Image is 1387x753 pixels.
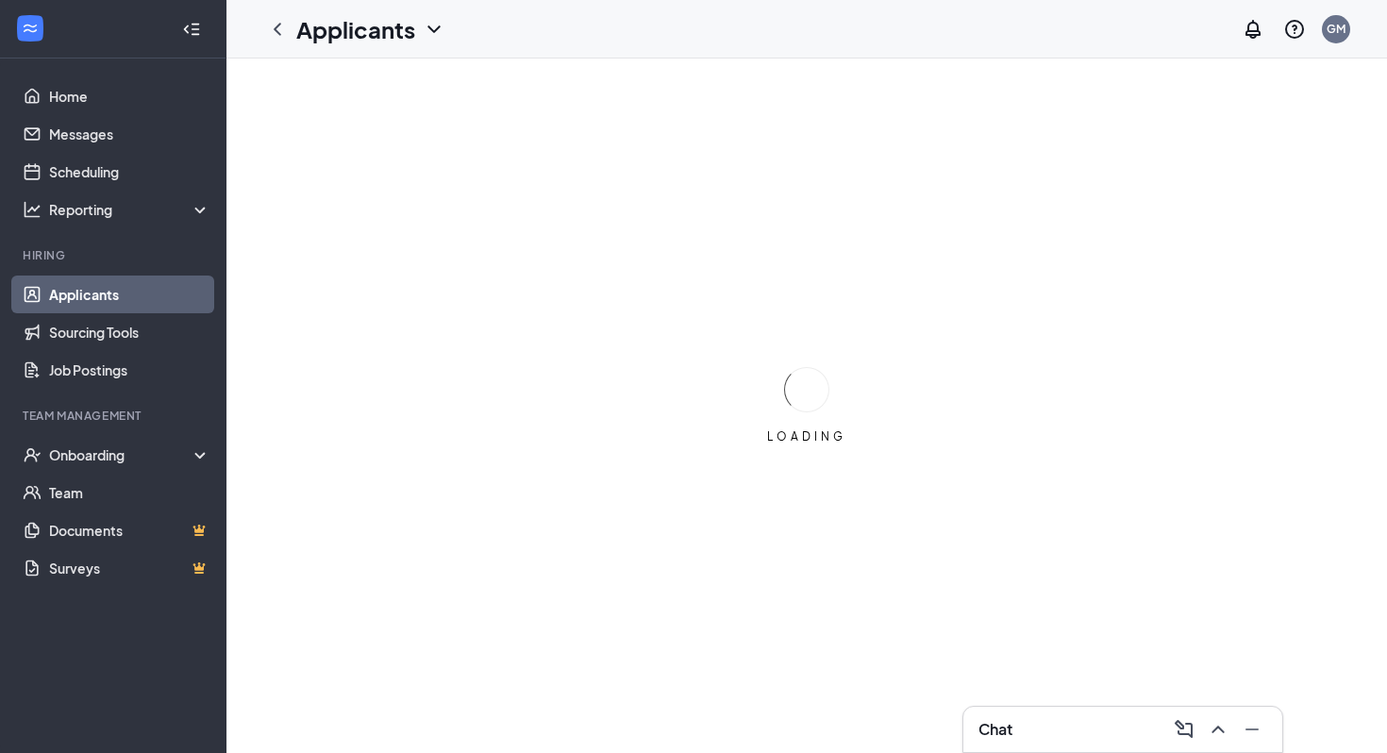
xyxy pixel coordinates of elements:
[49,445,194,464] div: Onboarding
[760,428,854,444] div: LOADING
[49,153,210,191] a: Scheduling
[1241,718,1263,741] svg: Minimize
[1203,714,1233,745] button: ChevronUp
[1242,18,1264,41] svg: Notifications
[49,313,210,351] a: Sourcing Tools
[49,200,211,219] div: Reporting
[49,474,210,511] a: Team
[49,276,210,313] a: Applicants
[1237,714,1267,745] button: Minimize
[1207,718,1229,741] svg: ChevronUp
[49,549,210,587] a: SurveysCrown
[296,13,415,45] h1: Applicants
[23,445,42,464] svg: UserCheck
[1173,718,1195,741] svg: ComposeMessage
[49,511,210,549] a: DocumentsCrown
[23,408,207,424] div: Team Management
[266,18,289,41] svg: ChevronLeft
[1327,21,1345,37] div: GM
[1283,18,1306,41] svg: QuestionInfo
[182,20,201,39] svg: Collapse
[978,719,1012,740] h3: Chat
[49,77,210,115] a: Home
[23,200,42,219] svg: Analysis
[23,247,207,263] div: Hiring
[423,18,445,41] svg: ChevronDown
[49,115,210,153] a: Messages
[49,351,210,389] a: Job Postings
[1169,714,1199,745] button: ComposeMessage
[21,19,40,38] svg: WorkstreamLogo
